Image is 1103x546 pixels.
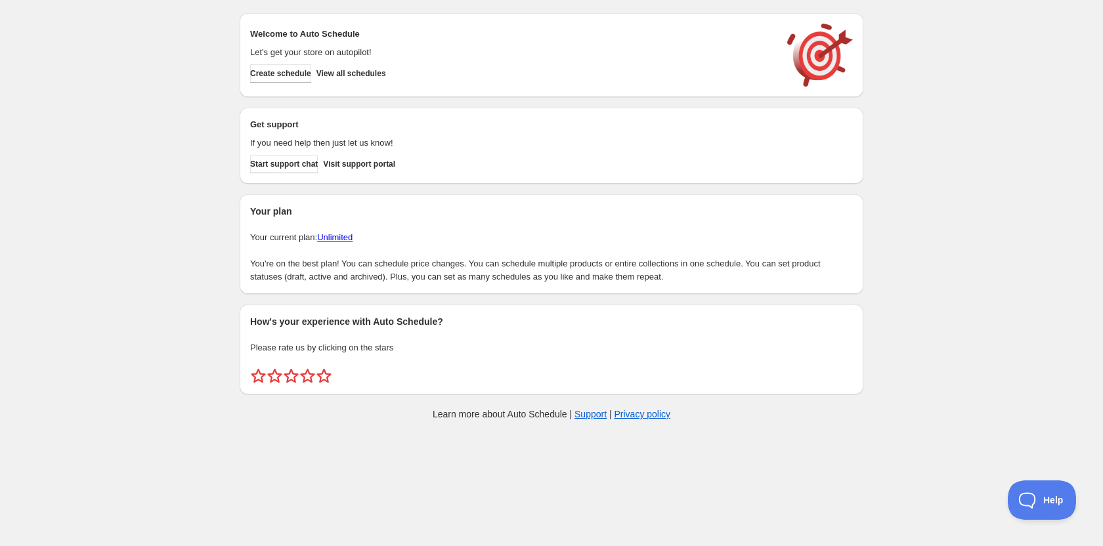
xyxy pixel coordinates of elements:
span: Visit support portal [323,159,395,169]
p: Please rate us by clicking on the stars [250,341,853,354]
h2: How's your experience with Auto Schedule? [250,315,853,328]
span: Start support chat [250,159,318,169]
p: Your current plan: [250,231,853,244]
p: If you need help then just let us know! [250,136,774,150]
a: Visit support portal [323,155,395,173]
a: Support [574,409,607,419]
h2: Your plan [250,205,853,218]
iframe: Toggle Customer Support [1008,480,1077,520]
button: View all schedules [316,64,386,83]
a: Unlimited [317,232,353,242]
h2: Welcome to Auto Schedule [250,28,774,41]
a: Start support chat [250,155,318,173]
p: You're on the best plan! You can schedule price changes. You can schedule multiple products or en... [250,257,853,283]
a: Privacy policy [615,409,671,419]
h2: Get support [250,118,774,131]
span: Create schedule [250,68,311,79]
p: Let's get your store on autopilot! [250,46,774,59]
span: View all schedules [316,68,386,79]
p: Learn more about Auto Schedule | | [433,408,670,421]
button: Create schedule [250,64,311,83]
